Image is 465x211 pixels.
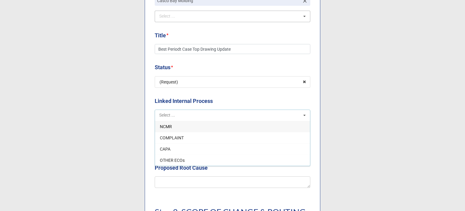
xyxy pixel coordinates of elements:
label: Proposed Root Cause [155,164,208,172]
span: OTHER ECOs [160,158,185,163]
label: Linked Internal Process [155,97,213,105]
span: COMPLAINT [160,135,184,140]
div: (Request) [160,80,178,84]
label: Title [155,31,166,40]
label: Status [155,63,170,72]
span: CAPA [160,147,170,151]
span: NCMR [160,124,172,129]
div: Select ... [158,13,184,20]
